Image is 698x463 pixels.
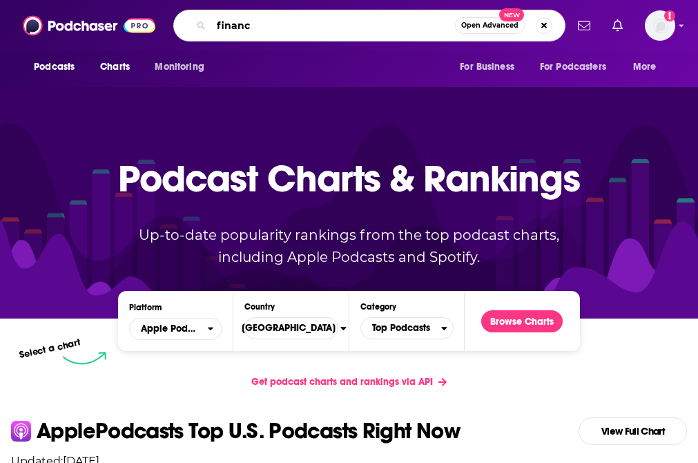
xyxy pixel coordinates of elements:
[499,8,524,21] span: New
[100,57,130,77] span: Charts
[360,317,454,339] button: Categories
[129,318,222,340] button: open menu
[645,10,675,41] button: Show profile menu
[211,15,455,37] input: Search podcasts, credits, & more...
[607,14,628,37] a: Show notifications dropdown
[572,14,596,37] a: Show notifications dropdown
[450,54,532,80] button: open menu
[141,324,200,334] span: Apple Podcasts
[244,317,338,339] button: Countries
[91,54,138,80] a: Charts
[231,316,340,340] span: [GEOGRAPHIC_DATA]
[63,352,106,365] img: select arrow
[34,57,75,77] span: Podcasts
[118,224,580,268] p: Up-to-date popularity rankings from the top podcast charts, including Apple Podcasts and Spotify.
[24,54,93,80] button: open menu
[19,337,82,361] p: Select a chart
[155,57,204,77] span: Monitoring
[579,417,687,445] a: View Full Chart
[460,57,514,77] span: For Business
[531,54,626,80] button: open menu
[129,318,222,340] h2: Platforms
[540,57,606,77] span: For Podcasters
[145,54,222,80] button: open menu
[23,12,155,39] img: Podchaser - Follow, Share and Rate Podcasts
[461,22,518,29] span: Open Advanced
[11,421,31,441] img: apple Icon
[251,376,433,388] span: Get podcast charts and rankings via API
[240,365,458,399] a: Get podcast charts and rankings via API
[645,10,675,41] span: Logged in as HWrepandcomms
[455,17,525,34] button: Open AdvancedNew
[645,10,675,41] img: User Profile
[118,133,580,223] p: Podcast Charts & Rankings
[633,57,657,77] span: More
[664,10,675,21] svg: Add a profile image
[37,420,460,442] p: Apple Podcasts Top U.S. Podcasts Right Now
[361,316,441,340] span: Top Podcasts
[173,10,565,41] div: Search podcasts, credits, & more...
[623,54,674,80] button: open menu
[481,310,563,332] button: Browse Charts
